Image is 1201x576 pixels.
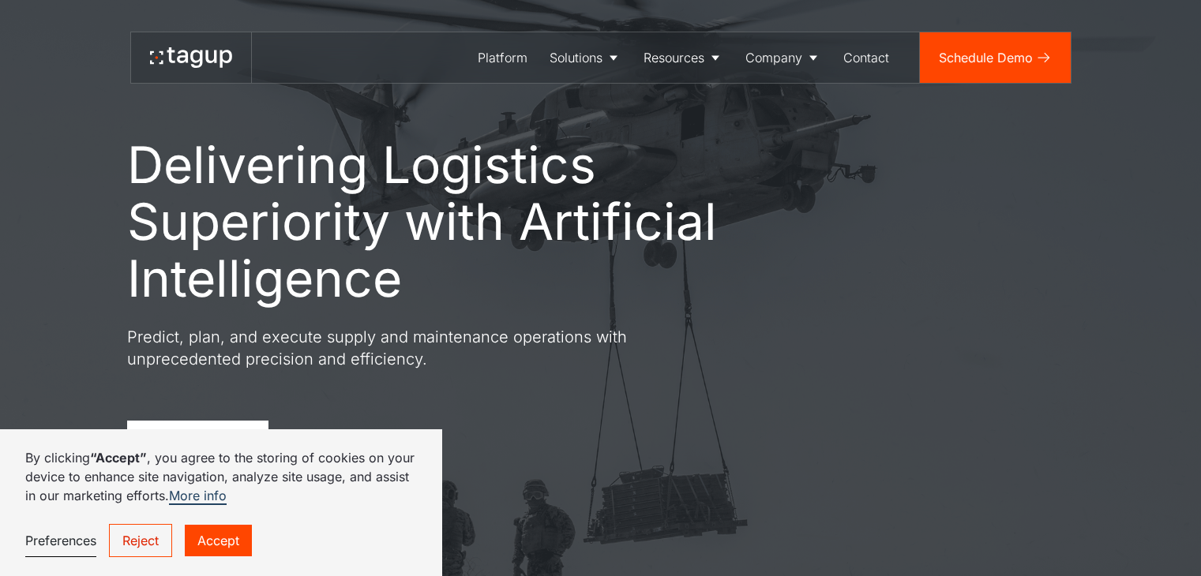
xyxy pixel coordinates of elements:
[644,48,704,67] div: Resources
[25,448,417,505] p: By clicking , you agree to the storing of cookies on your device to enhance site navigation, anal...
[539,32,632,83] a: Solutions
[939,48,1033,67] div: Schedule Demo
[832,32,900,83] a: Contact
[478,48,527,67] div: Platform
[127,137,790,307] h1: Delivering Logistics Superiority with Artificial Intelligence
[734,32,832,83] a: Company
[127,326,696,370] p: Predict, plan, and execute supply and maintenance operations with unprecedented precision and eff...
[745,48,802,67] div: Company
[920,32,1071,83] a: Schedule Demo
[550,48,602,67] div: Solutions
[169,488,227,505] a: More info
[185,525,252,556] a: Accept
[127,421,268,458] a: Schedule Demo
[109,524,172,557] a: Reject
[843,48,889,67] div: Contact
[467,32,539,83] a: Platform
[632,32,734,83] a: Resources
[90,450,147,466] strong: “Accept”
[25,525,96,557] a: Preferences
